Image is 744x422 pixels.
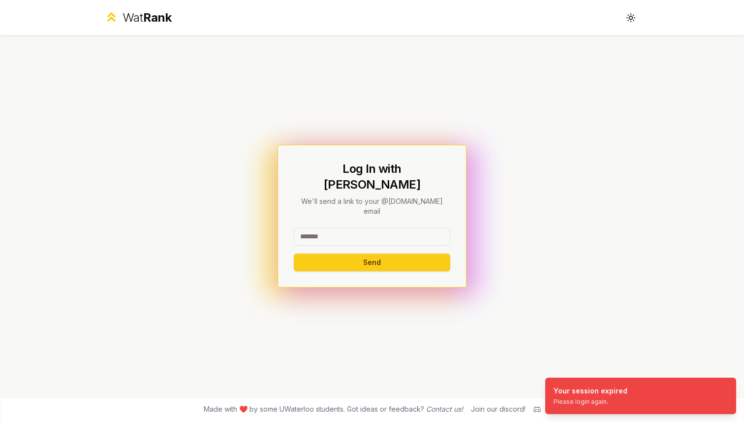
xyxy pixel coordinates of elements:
[104,10,172,26] a: WatRank
[554,386,627,396] div: Your session expired
[204,404,463,414] span: Made with ❤️ by some UWaterloo students. Got ideas or feedback?
[294,254,450,271] button: Send
[294,196,450,216] p: We'll send a link to your @[DOMAIN_NAME] email
[294,161,450,193] h1: Log In with [PERSON_NAME]
[123,10,172,26] div: Wat
[471,404,526,414] div: Join our discord!
[554,398,627,406] div: Please login again.
[426,405,463,413] a: Contact us!
[143,10,172,25] span: Rank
